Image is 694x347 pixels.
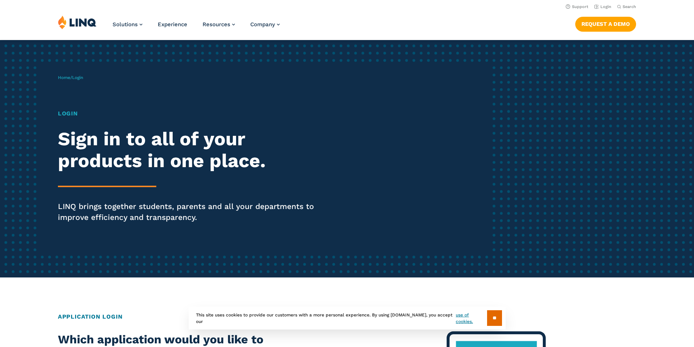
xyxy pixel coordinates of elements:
a: Company [250,21,280,28]
h2: Sign in to all of your products in one place. [58,128,325,172]
span: / [58,75,83,80]
span: Resources [203,21,230,28]
img: LINQ | K‑12 Software [58,15,97,29]
span: Company [250,21,275,28]
h1: Login [58,109,325,118]
a: Support [566,4,588,9]
div: This site uses cookies to provide our customers with a more personal experience. By using [DOMAIN... [189,307,506,330]
a: Experience [158,21,187,28]
h2: Application Login [58,312,636,321]
nav: Primary Navigation [113,15,280,39]
a: Solutions [113,21,142,28]
a: Home [58,75,70,80]
span: Search [623,4,636,9]
a: Resources [203,21,235,28]
nav: Button Navigation [575,15,636,31]
p: LINQ brings together students, parents and all your departments to improve efficiency and transpa... [58,201,325,223]
a: Login [594,4,611,9]
span: Login [72,75,83,80]
button: Open Search Bar [617,4,636,9]
span: Solutions [113,21,138,28]
a: Request a Demo [575,17,636,31]
a: use of cookies. [456,312,487,325]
